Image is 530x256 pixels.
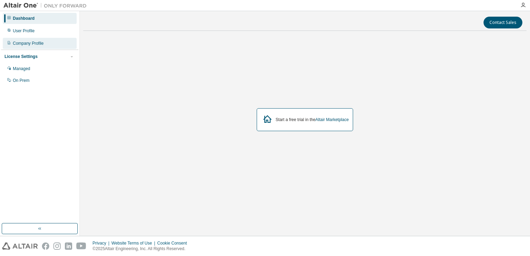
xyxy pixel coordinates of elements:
img: Altair One [3,2,90,9]
div: User Profile [13,28,35,34]
img: linkedin.svg [65,242,72,250]
div: Start a free trial in the [276,117,349,122]
div: Privacy [93,240,111,246]
img: youtube.svg [76,242,86,250]
img: facebook.svg [42,242,49,250]
p: © 2025 Altair Engineering, Inc. All Rights Reserved. [93,246,191,252]
img: altair_logo.svg [2,242,38,250]
button: Contact Sales [484,17,522,28]
div: Managed [13,66,30,71]
div: License Settings [5,54,37,59]
a: Altair Marketplace [315,117,349,122]
div: Company Profile [13,41,44,46]
img: instagram.svg [53,242,61,250]
div: Website Terms of Use [111,240,157,246]
div: Cookie Consent [157,240,191,246]
div: Dashboard [13,16,35,21]
div: On Prem [13,78,29,83]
